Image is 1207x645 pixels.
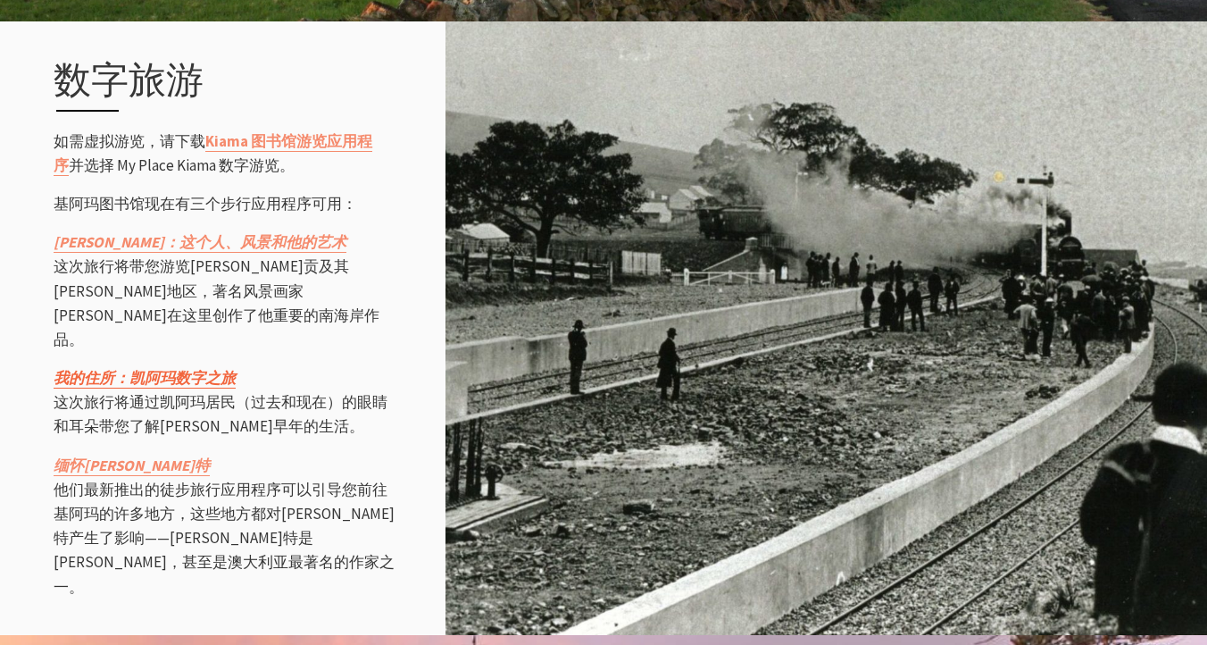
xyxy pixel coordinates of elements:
[54,368,236,389] a: 我的住所：凯阿玛数字之旅
[445,19,1207,638] img: 基阿玛火车站 1893 年第一列火车
[54,456,210,476] a: 缅怀[PERSON_NAME]特
[54,368,236,388] font: 我的住所：凯阿玛数字之旅
[54,131,205,151] font: 如需虚拟游览，请下载
[54,480,395,597] font: 他们最新推出的徒步旅行应用程序可以引导您前往基阿玛的许多地方，这些地方都对[PERSON_NAME]特产生了影响——[PERSON_NAME]特是[PERSON_NAME]，甚至是澳大利亚最著名...
[54,56,204,103] font: 数字旅游
[54,256,379,349] font: 这次旅行将带您游览[PERSON_NAME]贡及其[PERSON_NAME]地区，著名风景画家[PERSON_NAME]在这里创作了他重要的南海岸作品。
[54,392,387,436] font: 这次旅行将通过凯阿玛居民（过去和现在）的眼睛和耳朵带您了解[PERSON_NAME]早年的生活。
[54,194,357,214] font: 基阿玛图书馆现在有三个步行应用程序可用：
[54,131,372,176] a: Kiama 图书馆游览应用程序
[54,232,346,252] font: [PERSON_NAME]：这个人、风景和他的艺术
[54,131,372,175] font: Kiama 图书馆游览应用程序
[69,155,295,175] font: 并选择 My Place Kiama 数字游览。
[54,232,346,253] a: [PERSON_NAME]：这个人、风景和他的艺术
[54,456,210,475] font: 缅怀[PERSON_NAME]特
